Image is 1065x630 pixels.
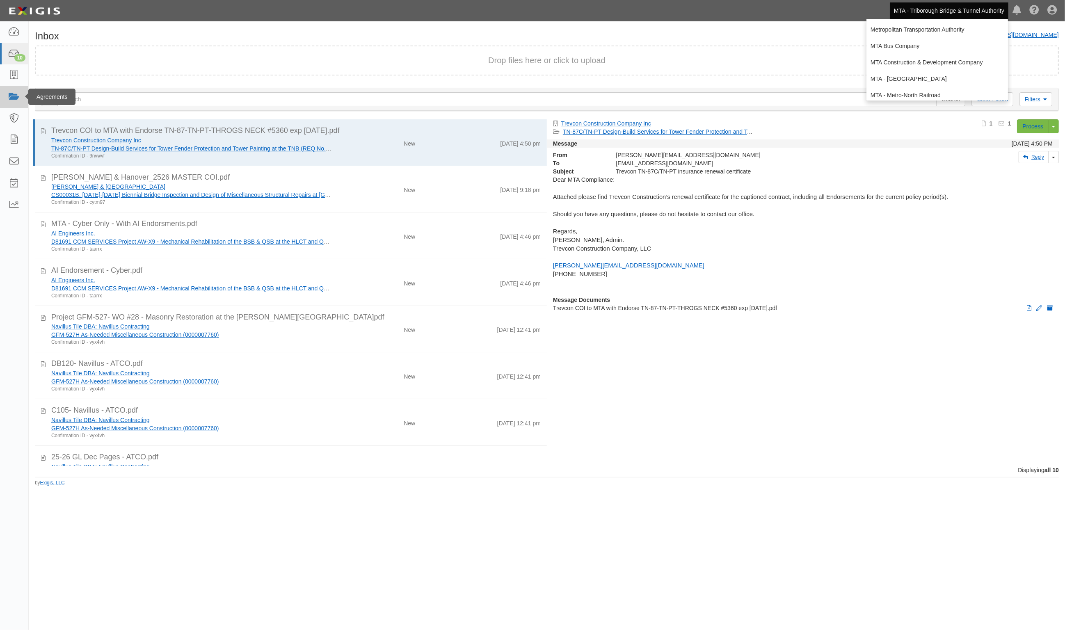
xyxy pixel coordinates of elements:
a: GFM-527H As-Needed Miscellaneous Construction (0000007760) [51,378,219,385]
div: Trevcon Construction Company Inc [51,136,331,144]
div: [DATE] 12:41 pm [497,463,541,474]
small: by [35,479,65,486]
button: Drop files here or click to upload [488,55,606,66]
div: Confirmation ID - taarrx [51,292,331,299]
div: [DATE] 4:46 pm [500,229,541,241]
a: TN-87C/TN-PT Design-Build Services for Tower Fender Protection and Tower Painting at the TNB (REQ... [563,128,873,135]
div: TN-87C/TN-PT Design-Build Services for Tower Fender Protection and Tower Painting at the TNB (REQ... [51,144,331,153]
div: GFM-527H As-Needed Miscellaneous Construction (0000007760) [51,424,331,432]
strong: To [547,159,610,167]
a: Navillus Tile DBA: Navillus Contracting [51,370,150,377]
a: Navillus Tile DBA: Navillus Contracting [51,463,150,470]
p: Trevcon Construction Company, LLC [553,244,1053,253]
a: TN-87C/TN-PT Design-Build Services for Tower Fender Protection and Tower Painting at the TNB (REQ... [51,145,361,152]
a: CS00031B, [DATE]-[DATE] Biennial Bridge Inspection and Design of Miscellaneous Structural Repairs... [51,192,379,198]
div: New [404,136,415,148]
b: all 10 [1044,467,1059,473]
strong: Subject [547,167,610,176]
div: Navillus Tile DBA: Navillus Contracting [51,416,331,424]
a: AI Engineers Inc. [51,230,95,237]
div: agreement-fwaxha@mtabt.complianz.com [610,159,925,167]
div: New [404,463,415,474]
div: GFM-527H As-Needed Miscellaneous Construction (0000007760) [51,377,331,386]
div: Confirmation ID - 9nvwvf [51,153,331,160]
div: Confirmation ID - taarrx [51,246,331,253]
a: [PERSON_NAME][EMAIL_ADDRESS][DOMAIN_NAME] [553,262,704,269]
div: Navillus Tile DBA: Navillus Contracting [51,322,331,331]
div: New [404,322,415,334]
div: C105- Navillus - ATCO.pdf [51,405,541,416]
div: Confirmation ID - cytm97 [51,199,331,206]
p: Dear MTA Compliance: [553,176,1053,184]
a: AI Engineers Inc. [51,277,95,283]
i: Archive document [1047,306,1053,311]
a: Trevcon Construction Company Inc [51,137,141,144]
a: D81691 CCM SERVICES Project AW-X9 - Mechanical Rehabilitation of the BSB & QSB at the HLCT and QM... [51,238,356,245]
a: MTA Construction & Development Company [866,54,1008,71]
div: New [404,183,415,194]
div: AI Engineers Inc. [51,229,331,237]
p: [PERSON_NAME], Admin. [553,236,1053,244]
div: [DATE] 4:50 PM [1012,139,1053,148]
i: Help Center - Complianz [1029,6,1039,16]
a: GFM-527H As-Needed Miscellaneous Construction (0000007760) [51,331,219,338]
a: MTA - Triborough Bridge & Tunnel Authority [890,2,1008,19]
a: [EMAIL_ADDRESS][DOMAIN_NAME] [962,32,1059,38]
a: MTA Bus Company [866,38,1008,54]
div: 10 [14,54,25,62]
div: [DATE] 12:41 pm [497,416,541,427]
div: Displaying [29,466,1065,474]
div: AI Endorsement - Cyber.pdf [51,265,541,276]
strong: From [547,151,610,159]
div: CS00031B, 2025-2027 Biennial Bridge Inspection and Design of Miscellaneous Structural Repairs at ... [51,191,331,199]
strong: Message [553,140,577,147]
p: Should you have any questions, please do not hesitate to contact our office. [553,210,1053,219]
a: [PERSON_NAME] & [GEOGRAPHIC_DATA] [51,183,165,190]
div: Hardesty & Hanover [51,183,331,191]
div: New [404,416,415,427]
div: Confirmation ID - vyx4vh [51,432,331,439]
a: Navillus Tile DBA: Navillus Contracting [51,417,150,423]
p: Regards, [553,227,1053,236]
input: Search [57,92,937,106]
div: [DATE] 4:46 pm [500,276,541,288]
a: MTA - [GEOGRAPHIC_DATA] [866,71,1008,87]
a: Navillus Tile DBA: Navillus Contracting [51,323,150,330]
div: Navillus Tile DBA: Navillus Contracting [51,463,331,471]
b: 1 [990,120,993,127]
a: Process [1017,119,1049,133]
div: Trevcon TN-87C/TN-PT insurance renewal certificate [610,167,925,176]
strong: Message Documents [553,297,610,303]
p: Trevcon COI to MTA with Endorse TN-87-TN-PT-THROGS NECK #5360 exp [DATE].pdf [553,304,1053,312]
div: D81691 CCM SERVICES Project AW-X9 - Mechanical Rehabilitation of the BSB & QSB at the HLCT and QM... [51,237,331,246]
p: [PHONE_NUMBER] [553,270,1053,278]
div: MTA - Cyber Only - With AI Endorsments.pdf [51,219,541,229]
div: New [404,369,415,381]
a: GFM-527H As-Needed Miscellaneous Construction (0000007760) [51,425,219,431]
a: D81691 CCM SERVICES Project AW-X9 - Mechanical Rehabilitation of the BSB & QSB at the HLCT and QM... [51,285,356,292]
p: Attached please find Trevcon Construction’s renewal certificate for the captioned contract, inclu... [553,193,1053,201]
div: [DATE] 12:41 pm [497,322,541,334]
div: Agreements [28,89,75,105]
div: D81691 CCM SERVICES Project AW-X9 - Mechanical Rehabilitation of the BSB & QSB at the HLCT and QM... [51,284,331,292]
div: 25-26 GL Dec Pages - ATCO.pdf [51,452,541,463]
div: Confirmation ID - vyx4vh [51,386,331,393]
h1: Inbox [35,31,59,41]
div: New [404,276,415,288]
img: logo-5460c22ac91f19d4615b14bd174203de0afe785f0fc80cf4dbbc73dc1793850b.png [6,4,63,18]
div: [DATE] 4:50 pm [500,136,541,148]
div: AI Engineers Inc. [51,276,331,284]
div: GFM-527H As-Needed Miscellaneous Construction (0000007760) [51,331,331,339]
div: [DATE] 12:41 pm [497,369,541,381]
i: View [1027,306,1031,311]
div: [DATE] 9:18 pm [500,183,541,194]
b: 1 [1008,120,1011,127]
div: Project GFM-527- WO #28 - Masonry Restoration at the Robert Moses Building.pdf [51,312,541,323]
a: Trevcon Construction Company Inc [561,120,651,127]
a: Metropolitan Transportation Authority [866,21,1008,38]
div: [PERSON_NAME][EMAIL_ADDRESS][DOMAIN_NAME] [610,151,925,159]
a: MTA - Metro-North Railroad [866,87,1008,103]
i: Edit document [1036,306,1042,311]
a: Filters [1019,92,1052,106]
div: Hardesty & Hanover_2526 MASTER COI.pdf [51,172,541,183]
